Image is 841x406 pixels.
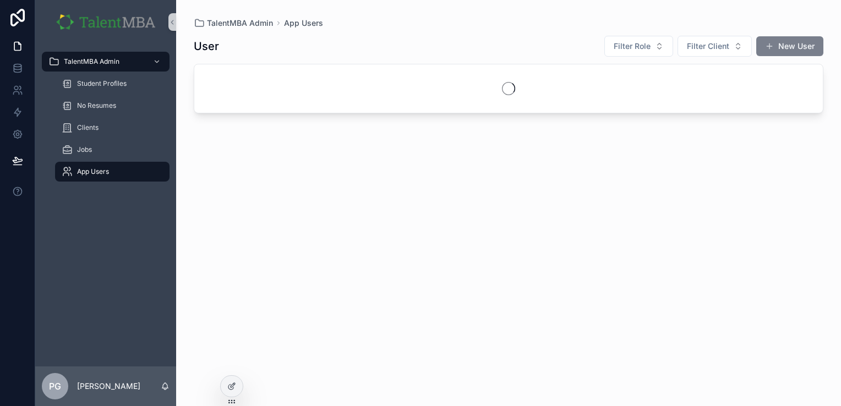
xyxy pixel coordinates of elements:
[77,79,127,88] span: Student Profiles
[604,36,673,57] button: Select Button
[687,41,729,52] span: Filter Client
[35,44,176,196] div: scrollable content
[614,41,651,52] span: Filter Role
[55,118,170,138] a: Clients
[55,74,170,94] a: Student Profiles
[756,36,823,56] button: New User
[55,162,170,182] a: App Users
[49,380,61,393] span: PG
[284,18,323,29] a: App Users
[42,52,170,72] a: TalentMBA Admin
[77,381,140,392] p: [PERSON_NAME]
[77,101,116,110] span: No Resumes
[194,39,219,54] h1: User
[77,123,99,132] span: Clients
[77,145,92,154] span: Jobs
[55,140,170,160] a: Jobs
[207,18,273,29] span: TalentMBA Admin
[678,36,752,57] button: Select Button
[194,18,273,29] a: TalentMBA Admin
[55,13,156,31] img: App logo
[64,57,119,66] span: TalentMBA Admin
[55,96,170,116] a: No Resumes
[77,167,109,176] span: App Users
